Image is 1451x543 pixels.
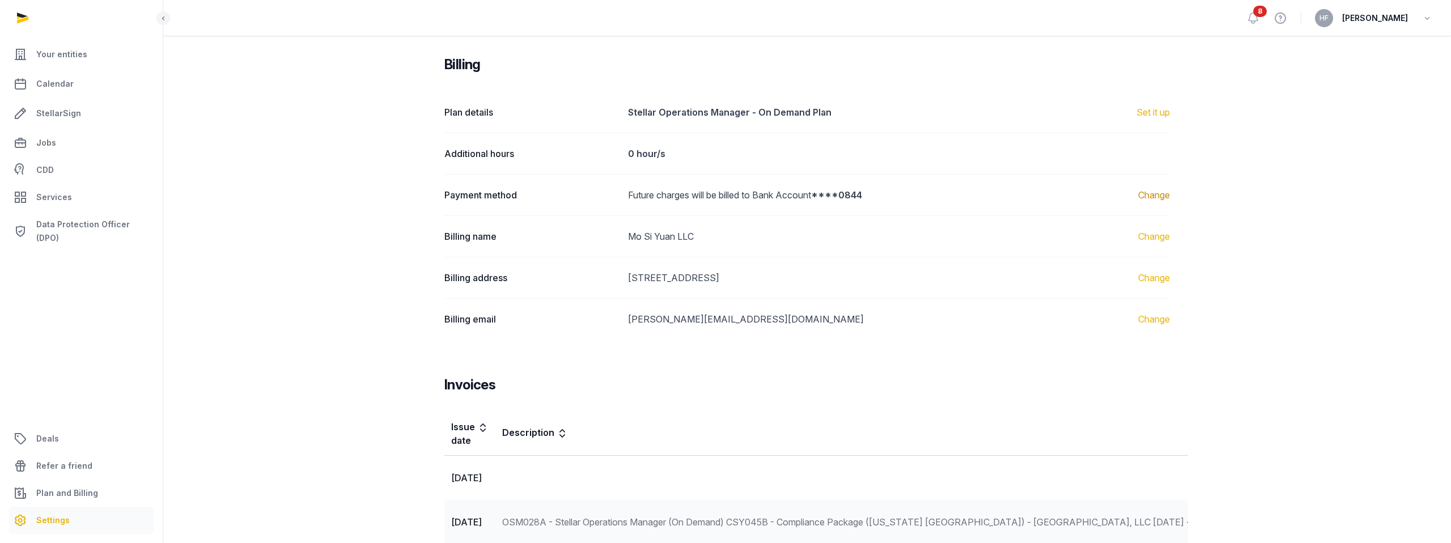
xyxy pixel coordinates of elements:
span: HF [1320,15,1329,22]
dt: Billing email [444,312,619,326]
a: CDD [9,159,154,181]
span: 8 [1253,6,1267,17]
span: [PERSON_NAME] [1342,11,1408,25]
a: Your entities [9,41,154,68]
strong: 0 hour/s [628,148,665,159]
dt: Additional hours [444,147,619,160]
a: Data Protection Officer (DPO) [9,213,154,249]
a: Settings [9,507,154,534]
a: Change [1138,188,1170,202]
a: Change [1138,230,1170,243]
a: Jobs [9,129,154,156]
div: Issue date [451,420,489,447]
a: Change [1138,271,1170,285]
a: Refer a friend [9,452,154,480]
span: Your entities [36,48,87,61]
span: Jobs [36,136,56,150]
div: Set it up [1136,105,1170,119]
h3: Invoices [444,376,495,394]
span: Services [36,190,72,204]
span: StellarSign [36,107,81,120]
span: Deals [36,432,59,446]
span: Future charges will be billed to Bank Account [628,189,862,201]
span: Calendar [36,77,74,91]
a: StellarSign [9,100,154,127]
strong: Stellar Operations Manager - On Demand Plan [628,107,831,118]
a: Calendar [9,70,154,97]
dt: Payment method [444,188,619,202]
dt: Billing address [444,271,619,285]
span: Settings [36,514,70,527]
a: Change [1138,312,1170,326]
dd: Mo Si Yuan LLC [628,230,1170,243]
span: CDD [36,163,54,177]
dd: [PERSON_NAME][EMAIL_ADDRESS][DOMAIN_NAME] [628,312,1170,326]
h3: Billing [444,56,481,74]
dt: Billing name [444,230,619,243]
a: Plan and Billing [9,480,154,507]
span: Refer a friend [36,459,92,473]
span: Plan and Billing [36,486,98,500]
dd: [STREET_ADDRESS] [628,271,1170,285]
td: [DATE] [444,456,495,500]
a: Services [9,184,154,211]
a: Deals [9,425,154,452]
div: Description [502,426,568,442]
span: Data Protection Officer (DPO) [36,218,149,245]
dt: Plan details [444,105,619,119]
iframe: Chat Widget [1394,489,1451,543]
button: HF [1315,9,1333,27]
